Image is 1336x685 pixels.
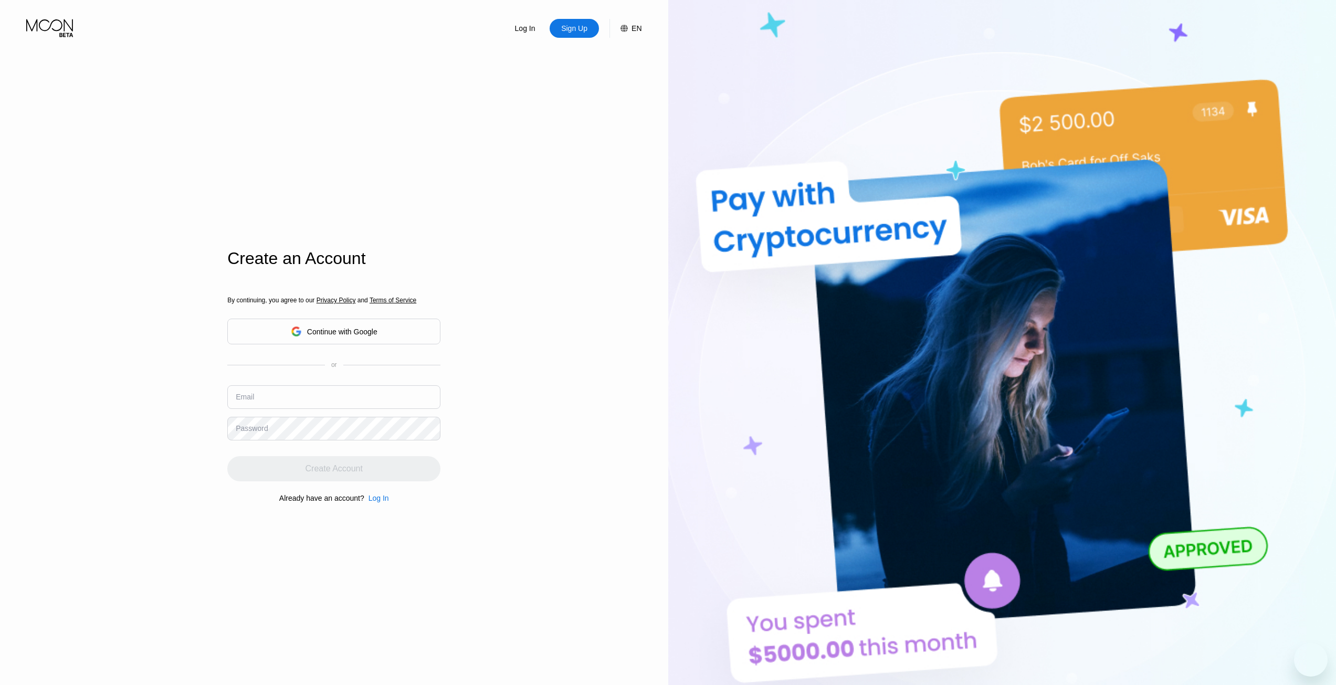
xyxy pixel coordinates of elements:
div: Log In [369,494,389,502]
div: EN [609,19,641,38]
div: Continue with Google [227,319,440,344]
div: Sign Up [550,19,599,38]
div: By continuing, you agree to our [227,297,440,304]
div: Log In [514,23,536,34]
div: or [331,361,337,368]
span: Privacy Policy [317,297,356,304]
div: Log In [364,494,389,502]
div: EN [632,24,641,33]
span: and [355,297,370,304]
iframe: Кнопка запуска окна обмена сообщениями [1294,643,1328,677]
div: Email [236,393,254,401]
div: Already have an account? [279,494,364,502]
div: Continue with Google [307,328,377,336]
div: Create an Account [227,249,440,268]
div: Log In [500,19,550,38]
span: Terms of Service [370,297,416,304]
div: Password [236,424,268,433]
div: Sign Up [560,23,588,34]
